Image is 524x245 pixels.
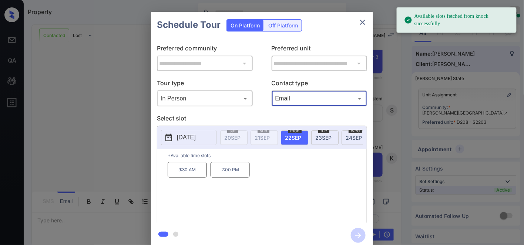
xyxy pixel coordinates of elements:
[272,44,367,56] p: Preferred unit
[288,129,302,133] span: mon
[342,130,369,145] div: date-select
[168,149,367,162] p: *Available time slots
[355,15,370,30] button: close
[161,130,216,145] button: [DATE]
[349,129,362,133] span: wed
[265,20,302,31] div: Off Platform
[151,12,226,38] h2: Schedule Tour
[159,92,251,105] div: In Person
[272,79,367,90] p: Contact type
[285,135,301,141] span: 22 SEP
[281,130,308,145] div: date-select
[157,79,253,90] p: Tour type
[346,226,370,245] button: btn-next
[311,130,339,145] div: date-select
[177,133,196,142] p: [DATE]
[168,162,207,178] p: 9:30 AM
[157,44,253,56] p: Preferred community
[273,92,366,105] div: Email
[404,10,511,30] div: Available slots fetched from knock successfully
[315,135,332,141] span: 23 SEP
[157,114,367,126] p: Select slot
[211,162,250,178] p: 2:00 PM
[346,135,362,141] span: 24 SEP
[318,129,329,133] span: tue
[227,20,263,31] div: On Platform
